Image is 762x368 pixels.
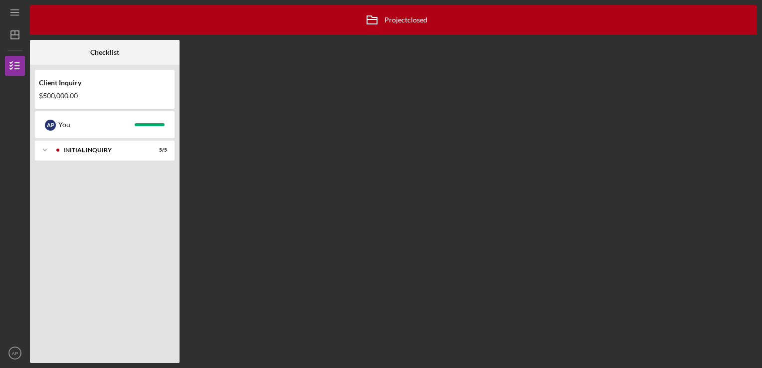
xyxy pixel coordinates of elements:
[39,79,171,87] div: Client Inquiry
[45,120,56,131] div: A P
[58,116,135,133] div: You
[360,7,427,32] div: Project closed
[63,147,142,153] div: Initial Inquiry
[39,92,171,100] div: $500,000.00
[149,147,167,153] div: 5 / 5
[12,351,18,356] text: AP
[5,343,25,363] button: AP
[90,48,119,56] b: Checklist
